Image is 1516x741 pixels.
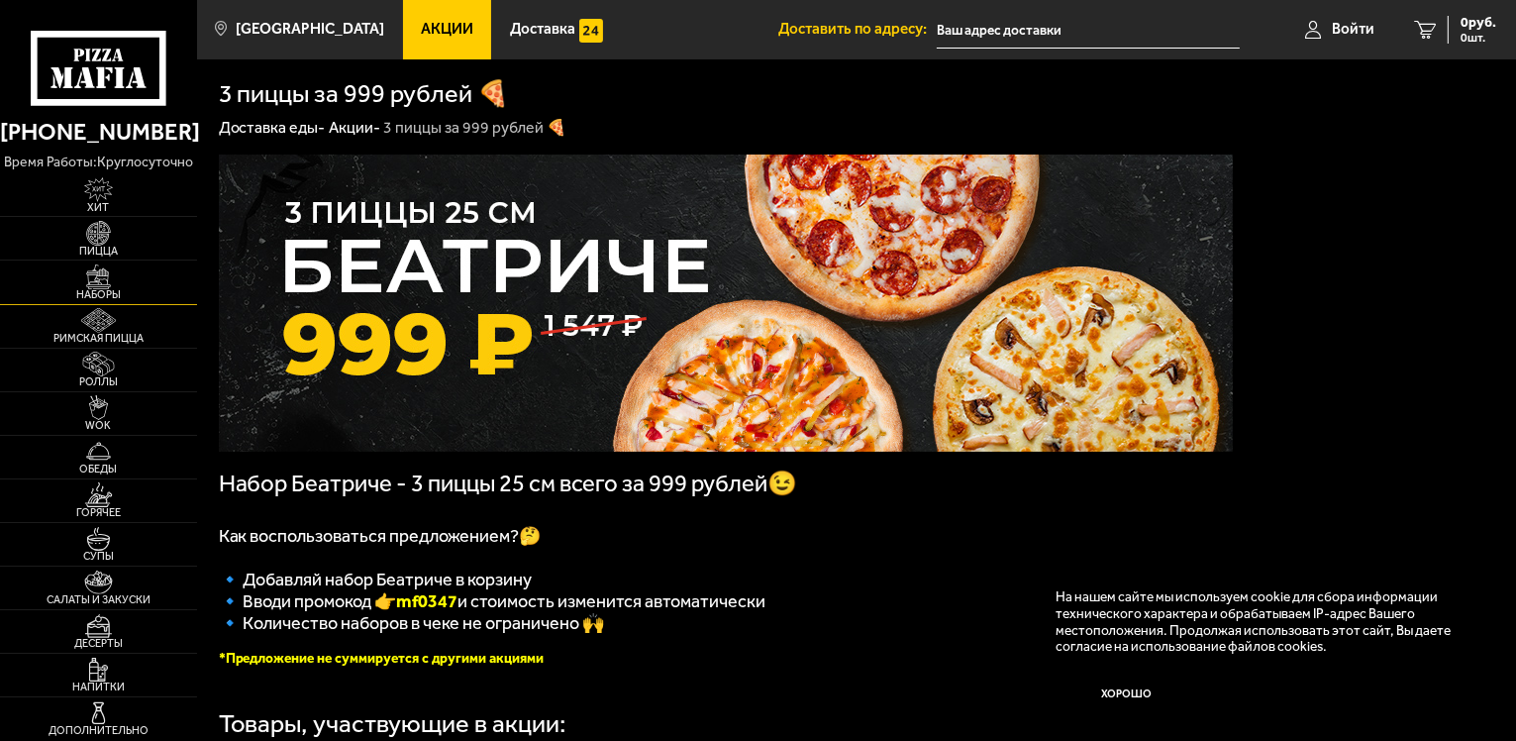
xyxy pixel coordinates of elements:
b: mf0347 [397,590,458,612]
h1: 3 пиццы за 999 рублей 🍕 [219,81,510,107]
a: Доставка еды- [219,118,326,137]
span: [GEOGRAPHIC_DATA] [236,22,384,37]
span: 🔹 Количество наборов в чеке не ограничено 🙌 [219,612,605,634]
div: Товары, участвующие в акции: [219,711,567,737]
span: Войти [1332,22,1374,37]
span: 0 шт. [1461,32,1496,44]
span: 🔹 Добавляй набор Беатриче в корзину [219,569,533,590]
span: Как воспользоваться предложением?🤔 [219,525,542,547]
span: Набор Беатриче - 3 пиццы 25 см всего за 999 рублей😉 [219,470,798,497]
span: Доставка [510,22,575,37]
span: Акции [421,22,473,37]
span: Доставить по адресу: [778,22,937,37]
span: 🔹 Вводи промокод 👉 и стоимость изменится автоматически [219,590,766,612]
button: Хорошо [1056,671,1198,718]
a: Акции- [329,118,380,137]
font: *Предложение не суммируется с другими акциями [219,650,545,667]
div: 3 пиццы за 999 рублей 🍕 [383,118,566,139]
p: На нашем сайте мы используем cookie для сбора информации технического характера и обрабатываем IP... [1056,589,1466,655]
img: 1024x1024 [219,155,1233,452]
img: 15daf4d41897b9f0e9f617042186c801.svg [579,19,603,43]
span: 0 руб. [1461,16,1496,30]
input: Ваш адрес доставки [937,12,1240,49]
